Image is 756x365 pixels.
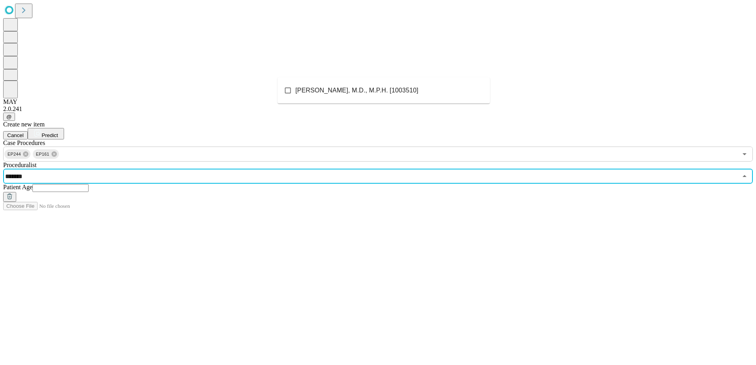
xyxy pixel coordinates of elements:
[4,149,30,159] div: EP244
[3,162,36,168] span: Proceduralist
[739,149,750,160] button: Open
[3,105,753,113] div: 2.0.241
[28,128,64,139] button: Predict
[3,98,753,105] div: MAY
[3,184,32,190] span: Patient Age
[6,114,12,120] span: @
[7,132,24,138] span: Cancel
[3,121,45,128] span: Create new item
[42,132,58,138] span: Predict
[4,150,24,159] span: EP244
[3,131,28,139] button: Cancel
[295,86,418,95] span: [PERSON_NAME], M.D., M.P.H. [1003510]
[33,149,59,159] div: EP161
[3,139,45,146] span: Scheduled Procedure
[3,113,15,121] button: @
[33,150,53,159] span: EP161
[739,171,750,182] button: Close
